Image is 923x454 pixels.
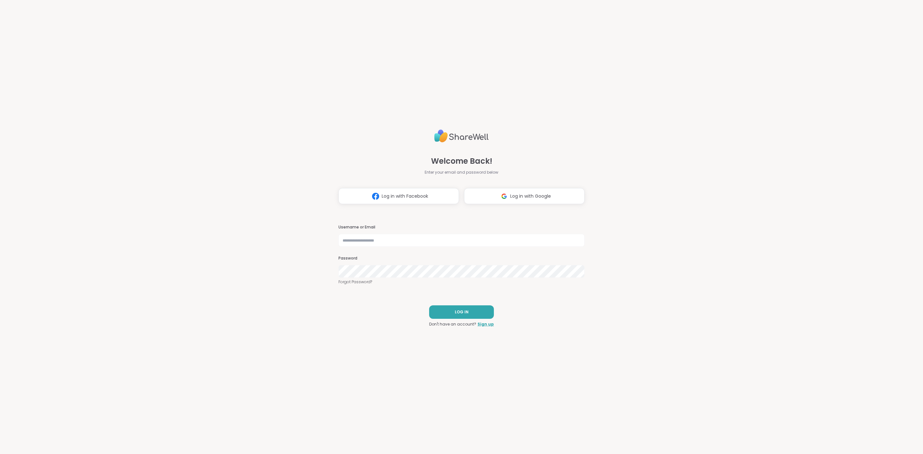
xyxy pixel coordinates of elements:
button: Log in with Facebook [338,188,459,204]
span: Welcome Back! [431,155,492,167]
h3: Password [338,256,585,261]
span: Don't have an account? [429,321,476,327]
img: ShareWell Logo [434,127,489,145]
img: ShareWell Logomark [370,190,382,202]
h3: Username or Email [338,225,585,230]
span: Enter your email and password below [425,169,498,175]
a: Forgot Password? [338,279,585,285]
a: Sign up [478,321,494,327]
img: ShareWell Logomark [498,190,510,202]
span: Log in with Google [510,193,551,200]
button: LOG IN [429,305,494,319]
button: Log in with Google [464,188,585,204]
span: LOG IN [455,309,469,315]
span: Log in with Facebook [382,193,428,200]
